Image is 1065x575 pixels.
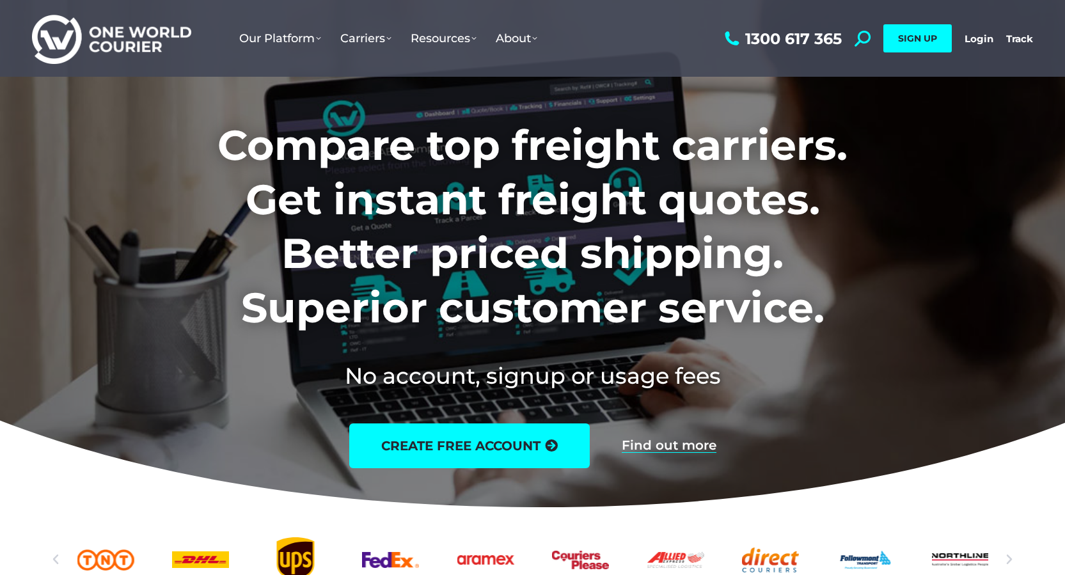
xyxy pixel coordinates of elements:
a: Carriers [331,19,401,58]
img: One World Courier [32,13,191,65]
a: Our Platform [230,19,331,58]
a: create free account [349,423,590,468]
a: About [486,19,547,58]
a: 1300 617 365 [722,31,842,47]
a: Resources [401,19,486,58]
span: Our Platform [239,31,321,45]
h1: Compare top freight carriers. Get instant freight quotes. Better priced shipping. Superior custom... [133,118,932,335]
a: Track [1006,33,1033,45]
h2: No account, signup or usage fees [133,360,932,391]
span: SIGN UP [898,33,937,44]
span: About [496,31,537,45]
a: Find out more [622,439,716,453]
a: SIGN UP [883,24,952,52]
a: Login [965,33,993,45]
span: Carriers [340,31,391,45]
span: Resources [411,31,477,45]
